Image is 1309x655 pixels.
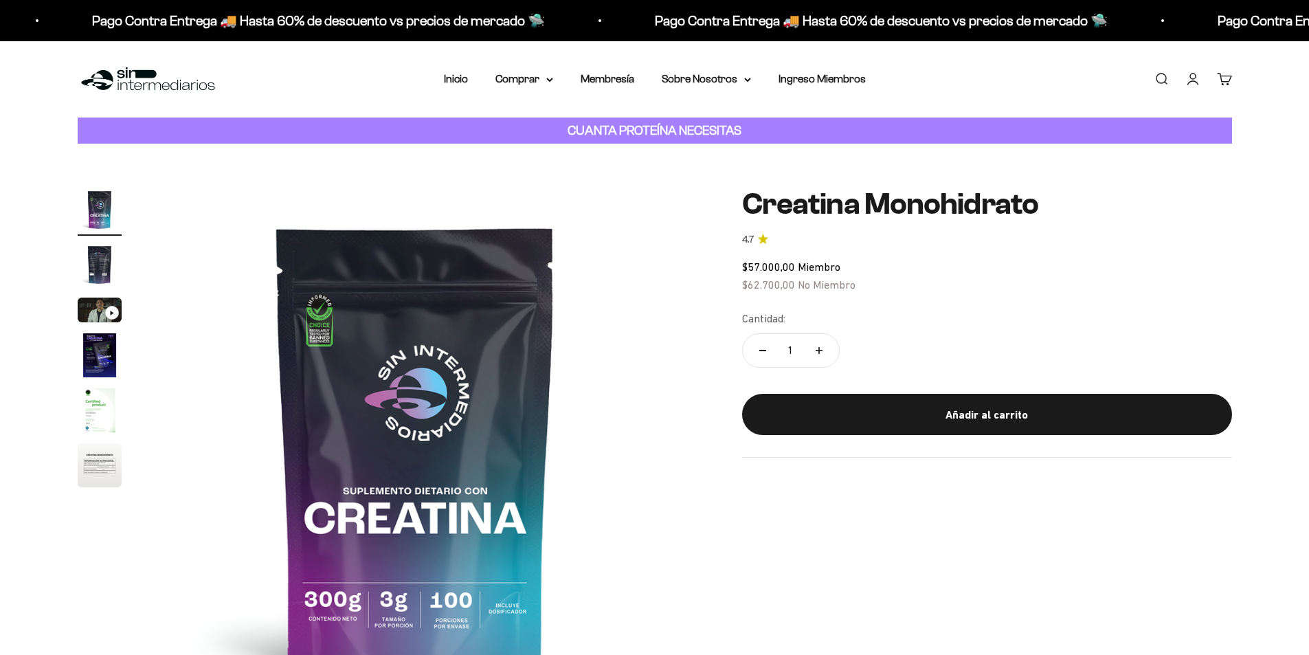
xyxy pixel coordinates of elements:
img: Creatina Monohidrato [78,243,122,287]
button: Aumentar cantidad [799,334,839,367]
span: 4.7 [742,232,754,247]
div: Añadir al carrito [770,406,1205,424]
summary: Sobre Nosotros [662,70,751,88]
p: Pago Contra Entrega 🚚 Hasta 60% de descuento vs precios de mercado 🛸 [92,10,545,32]
span: $62.700,00 [742,278,795,291]
img: Creatina Monohidrato [78,333,122,377]
img: Creatina Monohidrato [78,443,122,487]
button: Ir al artículo 6 [78,443,122,491]
img: Creatina Monohidrato [78,388,122,432]
button: Ir al artículo 4 [78,333,122,381]
button: Ir al artículo 5 [78,388,122,436]
h1: Creatina Monohidrato [742,188,1232,221]
a: Inicio [444,73,468,85]
span: No Miembro [798,278,855,291]
button: Reducir cantidad [743,334,783,367]
span: Miembro [798,260,840,273]
p: Pago Contra Entrega 🚚 Hasta 60% de descuento vs precios de mercado 🛸 [655,10,1108,32]
button: Añadir al carrito [742,394,1232,435]
a: Membresía [581,73,634,85]
label: Cantidad: [742,310,785,328]
summary: Comprar [495,70,553,88]
button: Ir al artículo 3 [78,298,122,326]
img: Creatina Monohidrato [78,188,122,232]
a: Ingreso Miembros [779,73,866,85]
button: Ir al artículo 2 [78,243,122,291]
a: 4.74.7 de 5.0 estrellas [742,232,1232,247]
strong: CUANTA PROTEÍNA NECESITAS [568,123,741,137]
span: $57.000,00 [742,260,795,273]
button: Ir al artículo 1 [78,188,122,236]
